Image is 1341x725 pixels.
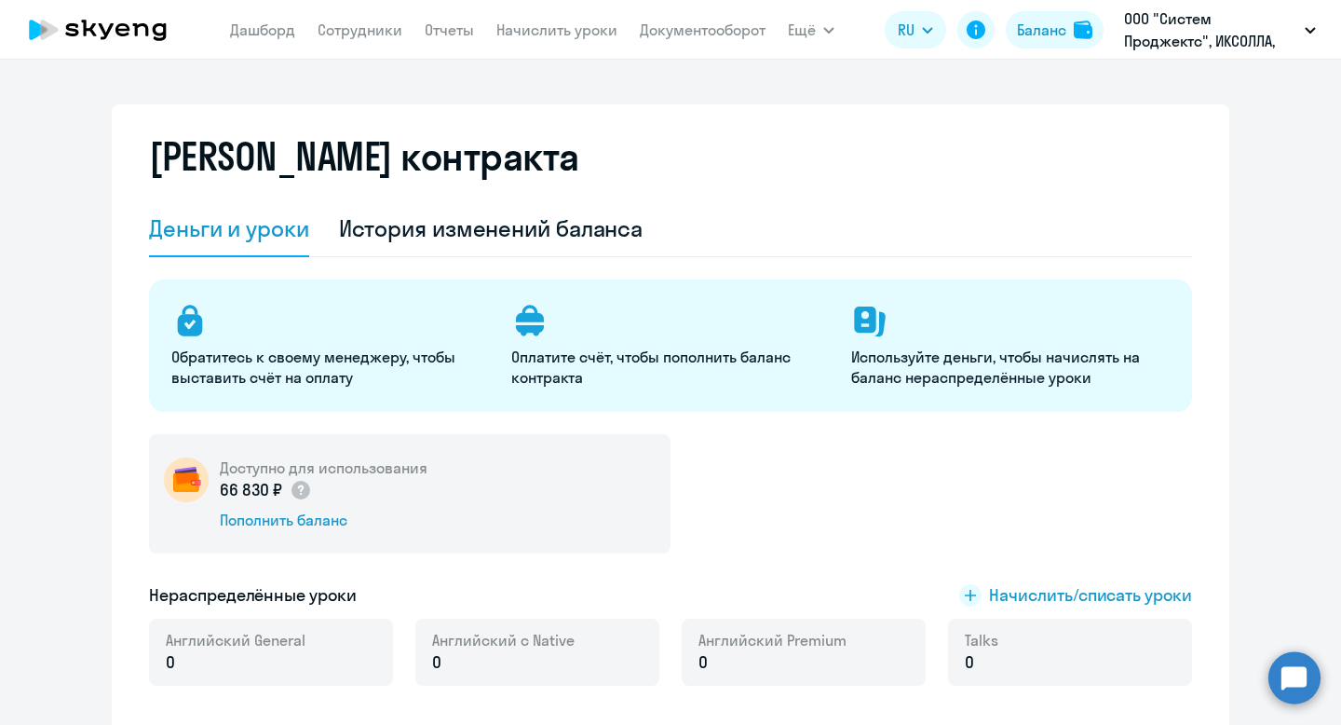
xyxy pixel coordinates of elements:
p: ООО "Систем Проджектс", ИКСОЛЛА, ООО [1124,7,1297,52]
span: 0 [698,650,708,675]
span: 0 [432,650,441,675]
button: ООО "Систем Проджектс", ИКСОЛЛА, ООО [1115,7,1325,52]
img: balance [1074,21,1092,39]
a: Сотрудники [318,21,402,39]
p: 66 830 ₽ [220,478,312,502]
span: Начислить/списать уроки [989,583,1192,608]
p: Обратитесь к своему менеджеру, чтобы выставить счёт на оплату [171,347,489,388]
h2: [PERSON_NAME] контракта [149,134,579,179]
a: Дашборд [230,21,295,39]
span: Ещё [788,19,816,41]
span: Английский Premium [698,630,847,650]
div: История изменений баланса [339,213,643,243]
span: 0 [965,650,974,675]
p: Используйте деньги, чтобы начислять на баланс нераспределённые уроки [851,347,1169,388]
button: Ещё [788,11,834,48]
div: Баланс [1017,19,1066,41]
div: Деньги и уроки [149,213,309,243]
p: Оплатите счёт, чтобы пополнить баланс контракта [511,347,829,388]
button: Балансbalance [1006,11,1104,48]
span: 0 [166,650,175,675]
a: Документооборот [640,21,765,39]
span: Talks [965,630,998,650]
a: Начислить уроки [496,21,617,39]
span: RU [898,19,914,41]
button: RU [885,11,946,48]
div: Пополнить баланс [220,510,427,530]
img: wallet-circle.png [164,458,209,502]
h5: Нераспределённые уроки [149,583,357,608]
h5: Доступно для использования [220,458,427,478]
a: Отчеты [425,21,474,39]
span: Английский General [166,630,305,650]
span: Английский с Native [432,630,575,650]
